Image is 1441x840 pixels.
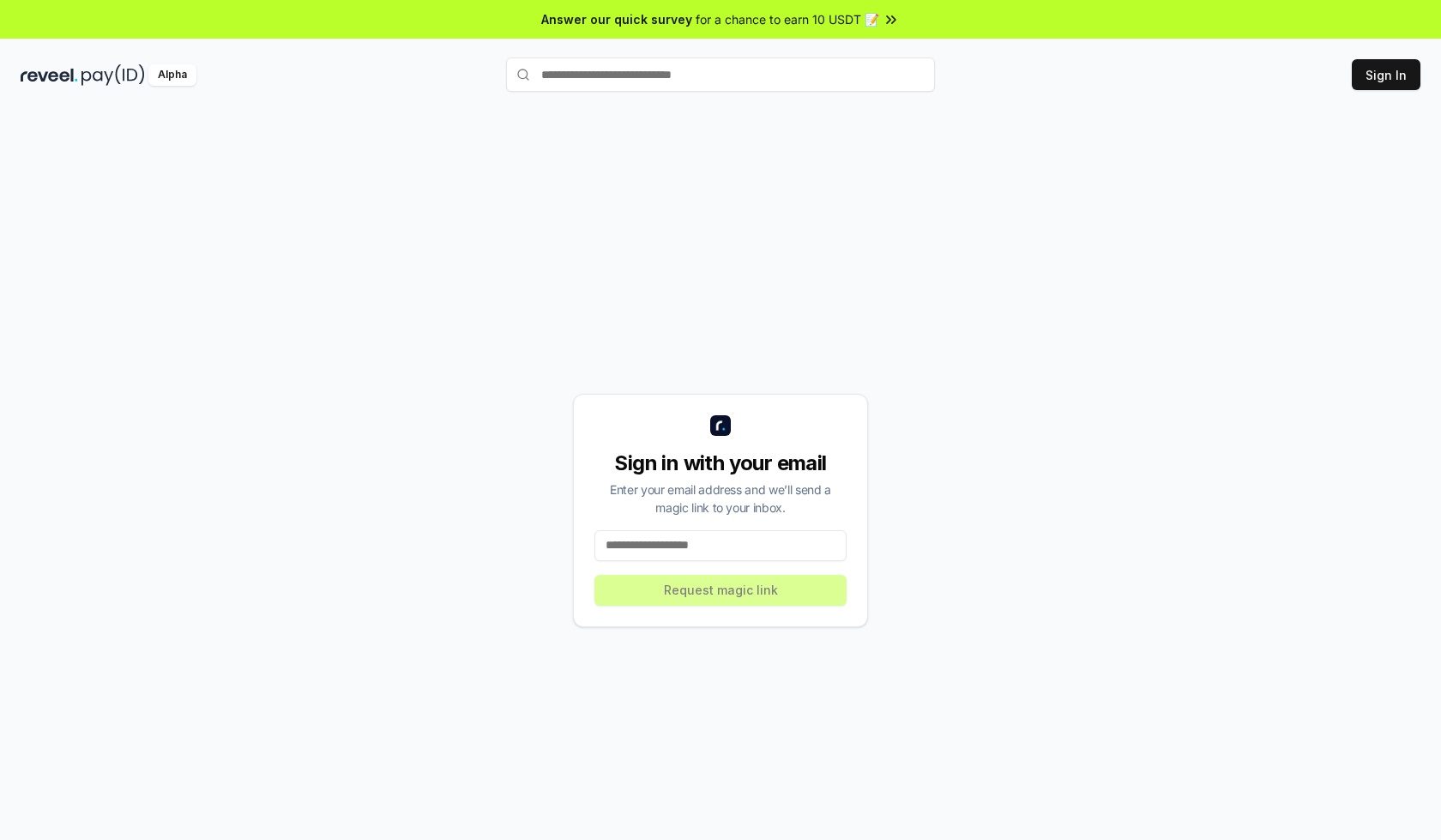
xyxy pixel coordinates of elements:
[594,450,847,477] div: Sign in with your email
[541,10,692,28] span: Answer our quick survey
[148,64,196,86] div: Alpha
[696,10,879,28] span: for a chance to earn 10 USDT 📝
[710,415,731,436] img: logo_small
[21,64,78,86] img: reveel_dark
[81,64,145,86] img: pay_id
[594,480,847,517] div: Enter your email address and we’ll send a magic link to your inbox.
[1352,59,1420,90] button: Sign In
